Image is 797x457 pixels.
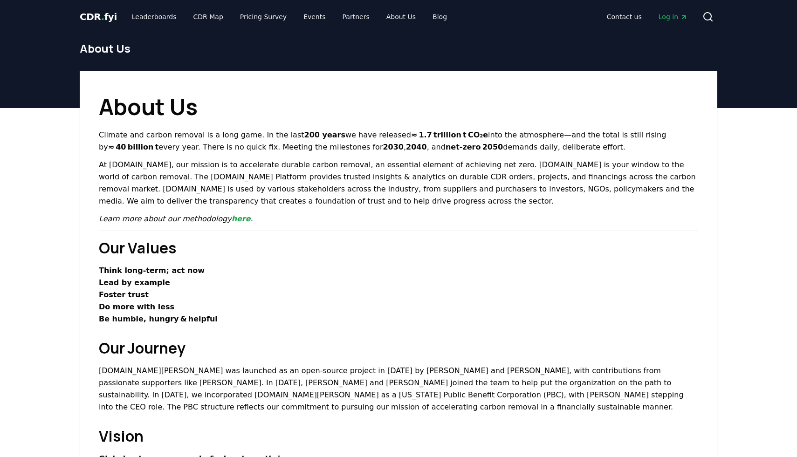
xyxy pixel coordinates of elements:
[99,159,698,207] p: At [DOMAIN_NAME], our mission is to accelerate durable carbon removal, an essential element of ac...
[304,130,345,139] strong: 200 years
[659,12,687,21] span: Log in
[186,8,231,25] a: CDR Map
[425,8,454,25] a: Blog
[651,8,695,25] a: Log in
[80,10,117,23] a: CDR.fyi
[99,266,205,275] strong: Think long‑term; act now
[411,130,488,139] strong: ≈ 1.7 trillion t CO₂e
[99,302,174,311] strong: Do more with less
[99,365,698,413] p: [DOMAIN_NAME][PERSON_NAME] was launched as an open-source project in [DATE] by [PERSON_NAME] and ...
[99,337,698,359] h2: Our Journey
[124,8,184,25] a: Leaderboards
[406,143,427,151] strong: 2040
[446,143,503,151] strong: net‑zero 2050
[232,214,251,223] a: here
[379,8,423,25] a: About Us
[99,90,698,123] h1: About Us
[99,425,698,447] h2: Vision
[599,8,695,25] nav: Main
[233,8,294,25] a: Pricing Survey
[99,129,698,153] p: Climate and carbon removal is a long game. In the last we have released into the atmosphere—and t...
[101,11,104,22] span: .
[99,214,253,223] em: Learn more about our methodology .
[80,41,717,56] h1: About Us
[99,314,218,323] strong: Be humble, hungry & helpful
[108,143,159,151] strong: ≈ 40 billion t
[296,8,333,25] a: Events
[335,8,377,25] a: Partners
[80,11,117,22] span: CDR fyi
[99,237,698,259] h2: Our Values
[383,143,404,151] strong: 2030
[124,8,454,25] nav: Main
[599,8,649,25] a: Contact us
[99,278,170,287] strong: Lead by example
[99,290,149,299] strong: Foster trust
